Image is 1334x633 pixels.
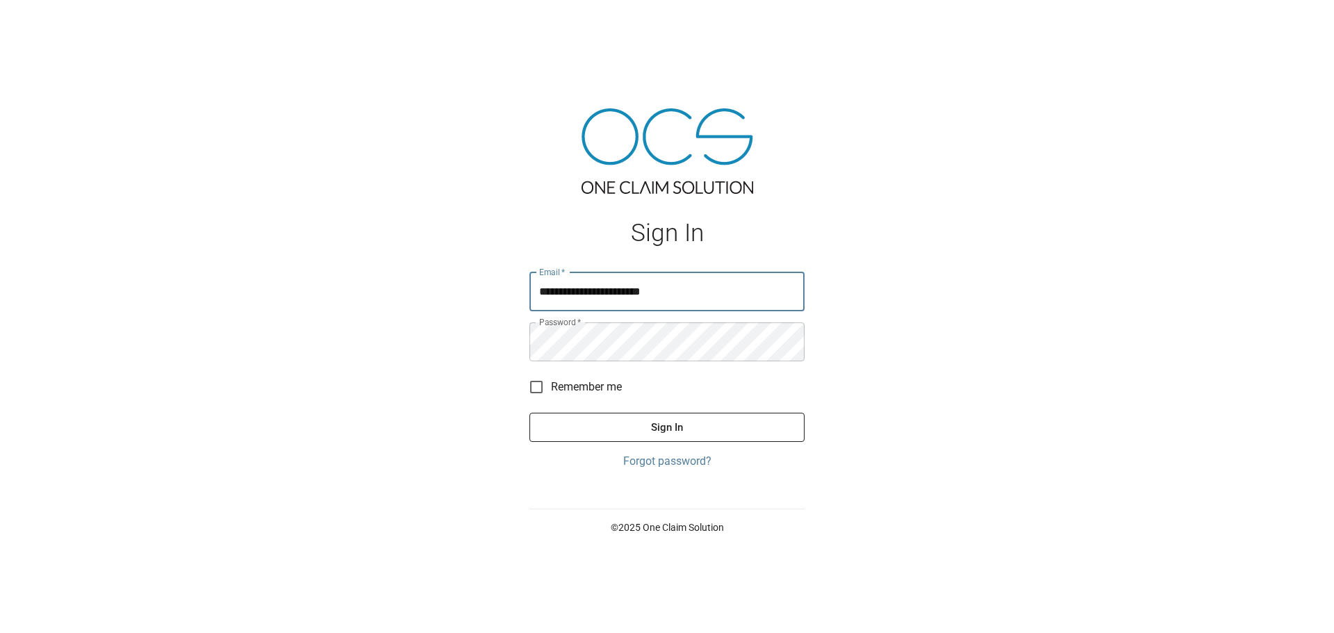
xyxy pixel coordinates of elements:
label: Email [539,266,566,278]
span: Remember me [551,379,622,395]
a: Forgot password? [529,453,805,470]
p: © 2025 One Claim Solution [529,520,805,534]
button: Sign In [529,413,805,442]
label: Password [539,316,581,328]
img: ocs-logo-white-transparent.png [17,8,72,36]
img: ocs-logo-tra.png [582,108,753,194]
h1: Sign In [529,219,805,247]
